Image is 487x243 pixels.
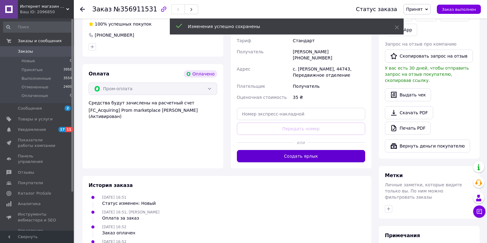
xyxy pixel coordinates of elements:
[237,84,265,89] span: Плательщик
[22,76,51,81] span: Выполненные
[184,70,217,78] div: Оплачено
[89,182,133,188] span: История заказа
[3,22,73,33] input: Поиск
[22,84,48,90] span: Отмененные
[406,7,423,12] span: Принят
[294,140,307,146] span: или
[237,38,251,43] span: Тариф
[292,92,366,103] div: 35 ₴
[63,84,72,90] span: 2409
[63,76,72,81] span: 3554
[292,81,366,92] div: Получатель
[385,42,457,47] span: Запрос на отзыв про компанию
[94,32,135,38] div: [PHONE_NUMBER]
[237,95,287,100] span: Оценочная стоимость
[385,50,473,63] button: Скопировать запрос на отзыв
[18,180,43,186] span: Покупатели
[89,100,217,119] div: Средства будут зачислены на расчетный счет
[18,38,62,44] span: Заказы и сообщения
[102,215,159,221] div: Оплата за заказ
[102,195,126,200] span: [DATE] 16:51
[102,225,126,229] span: [DATE] 16:52
[18,228,57,239] span: Управление сайтом
[89,21,152,27] div: успешных покупок
[65,106,71,111] span: 2
[22,67,43,73] span: Принятые
[292,35,366,46] div: Стандарт
[385,172,403,178] span: Метки
[70,93,72,99] span: 0
[18,106,42,111] span: Сообщения
[385,182,462,200] span: Личные заметки, которые видите только вы. По ним можно фильтровать заказы
[188,23,379,30] div: Изменения успешно сохранены
[237,49,264,54] span: Получатель
[292,46,366,63] div: [PERSON_NAME] [PHONE_NUMBER]
[292,63,366,81] div: с. [PERSON_NAME], 44743, Передвижное отделение
[237,108,365,120] input: Номер экспресс-накладной
[385,140,470,152] button: Вернуть деньги покупателю
[102,210,159,214] span: [DATE] 16:51, [PERSON_NAME]
[442,7,476,12] span: Заказ выполнен
[95,22,107,26] span: 100%
[22,58,35,64] span: Новые
[114,6,157,13] span: №356911531
[237,150,365,162] button: Создать ярлык
[58,127,66,132] span: 17
[385,106,433,119] a: Скачать PDF
[18,116,53,122] span: Товары и услуги
[18,191,51,196] span: Каталог ProSale
[385,122,431,135] a: Печать PDF
[89,71,109,77] span: Оплата
[20,4,66,9] span: Интернет магазин Holla
[66,127,73,132] span: 11
[385,88,431,101] button: Выдать чек
[385,66,469,83] span: У вас есть 30 дней, чтобы отправить запрос на отзыв покупателю, скопировав ссылку.
[437,5,481,14] button: Заказ выполнен
[18,170,34,175] span: Отзывы
[385,233,420,238] span: Примечания
[92,6,112,13] span: Заказ
[80,6,85,12] div: Вернуться назад
[18,212,57,223] span: Инструменты вебмастера и SEO
[63,67,72,73] span: 3958
[20,9,74,15] div: Ваш ID: 2096850
[18,137,57,148] span: Показатели работы компании
[102,230,135,236] div: Заказ оплачен
[18,153,57,164] span: Панель управления
[237,67,250,71] span: Адрес
[18,127,46,132] span: Уведомления
[356,6,397,12] div: Статус заказа
[22,93,48,99] span: Оплаченные
[102,200,156,206] div: Статус изменен: Новый
[70,58,72,64] span: 0
[18,201,41,207] span: Аналитика
[18,49,33,54] span: Заказы
[89,107,217,119] div: [FC_Acquiring] Prom marketplace [PERSON_NAME] (Активирован)
[473,205,485,218] button: Чат с покупателем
